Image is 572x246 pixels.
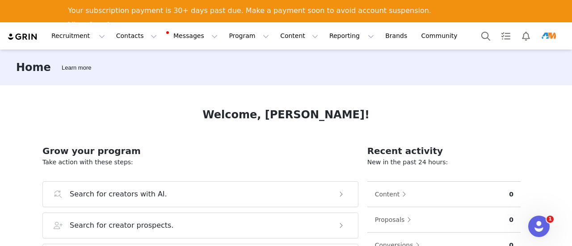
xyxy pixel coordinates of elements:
h1: Welcome, [PERSON_NAME]! [202,107,370,123]
button: Program [223,26,274,46]
button: Search [476,26,496,46]
button: Content [374,187,411,201]
span: 1 [547,216,554,223]
div: Tooltip anchor [60,63,93,72]
h3: Search for creator prospects. [70,220,174,231]
img: grin logo [7,33,38,41]
button: Notifications [516,26,536,46]
button: Contacts [111,26,162,46]
h3: Home [16,59,51,75]
h2: Recent activity [367,144,521,158]
p: Take action with these steps: [42,158,358,167]
div: Your subscription payment is 30+ days past due. Make a payment soon to avoid account suspension. [68,6,431,15]
iframe: Intercom live chat [528,216,550,237]
button: Search for creators with AI. [42,181,358,207]
button: Recruitment [46,26,110,46]
a: View Invoices [68,21,123,30]
a: Brands [380,26,415,46]
a: Community [416,26,467,46]
h2: Grow your program [42,144,358,158]
p: 0 [509,190,513,199]
h3: Search for creators with AI. [70,189,167,200]
a: Tasks [496,26,516,46]
button: Reporting [324,26,379,46]
p: 0 [509,215,513,225]
button: Content [275,26,324,46]
img: e2c90672-a399-4d89-acf3-4aab7eaa6f67.png [542,29,556,43]
button: Messages [163,26,223,46]
button: Proposals [374,213,416,227]
p: New in the past 24 hours: [367,158,521,167]
button: Profile [536,29,565,43]
button: Search for creator prospects. [42,213,358,238]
